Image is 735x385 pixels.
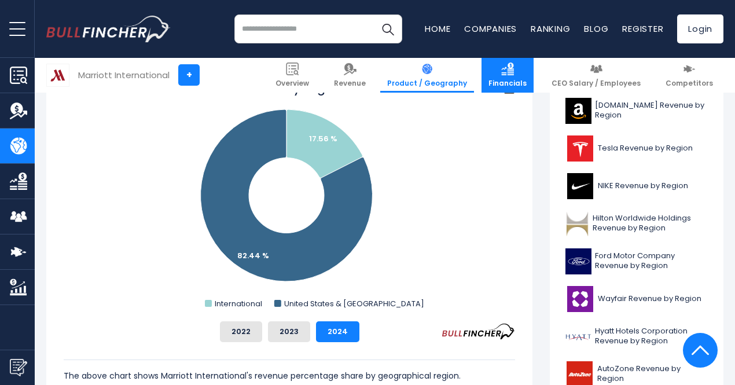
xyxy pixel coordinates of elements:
span: Competitors [666,79,713,88]
img: W logo [565,286,594,312]
a: NIKE Revenue by Region [558,170,715,202]
span: Tesla Revenue by Region [598,144,693,153]
span: NIKE Revenue by Region [598,181,688,191]
text: 17.56 % [309,133,337,144]
button: Search [373,14,402,43]
a: Login [677,14,723,43]
a: Hyatt Hotels Corporation Revenue by Region [558,321,715,353]
img: NKE logo [565,173,594,199]
img: H logo [565,324,591,350]
p: The above chart shows Marriott International's revenue percentage share by geographical region. [64,369,515,383]
a: Wayfair Revenue by Region [558,283,715,315]
a: Home [425,23,450,35]
a: Revenue [327,58,373,93]
a: Go to homepage [46,16,171,42]
a: Ranking [531,23,570,35]
text: 82.44 % [237,250,269,261]
img: HLT logo [565,211,589,237]
a: Competitors [659,58,720,93]
button: 2024 [316,321,359,342]
a: CEO Salary / Employees [545,58,648,93]
a: Overview [269,58,316,93]
span: Overview [275,79,309,88]
span: Ford Motor Company Revenue by Region [595,251,708,271]
img: F logo [565,248,591,274]
a: + [178,64,200,86]
span: CEO Salary / Employees [552,79,641,88]
span: Product / Geography [387,79,467,88]
span: [DOMAIN_NAME] Revenue by Region [595,101,708,120]
a: Financials [482,58,534,93]
text: United States & [GEOGRAPHIC_DATA] [284,298,424,309]
text: International [215,298,262,309]
a: Companies [464,23,517,35]
div: Marriott International [78,68,170,82]
a: Product / Geography [380,58,474,93]
img: bullfincher logo [46,16,171,42]
a: Tesla Revenue by Region [558,133,715,164]
span: Wayfair Revenue by Region [598,294,701,304]
button: 2023 [268,321,310,342]
svg: Marriott International's Revenue Share by Region [64,80,515,312]
a: Ford Motor Company Revenue by Region [558,245,715,277]
span: AutoZone Revenue by Region [597,364,708,384]
span: Hyatt Hotels Corporation Revenue by Region [595,327,708,346]
a: [DOMAIN_NAME] Revenue by Region [558,95,715,127]
span: Revenue [334,79,366,88]
span: Hilton Worldwide Holdings Revenue by Region [593,214,708,233]
img: MAR logo [47,64,69,86]
a: Blog [584,23,608,35]
img: AMZN logo [565,98,591,124]
span: Financials [488,79,527,88]
button: 2022 [220,321,262,342]
img: TSLA logo [565,135,594,162]
a: Hilton Worldwide Holdings Revenue by Region [558,208,715,240]
a: Register [622,23,663,35]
